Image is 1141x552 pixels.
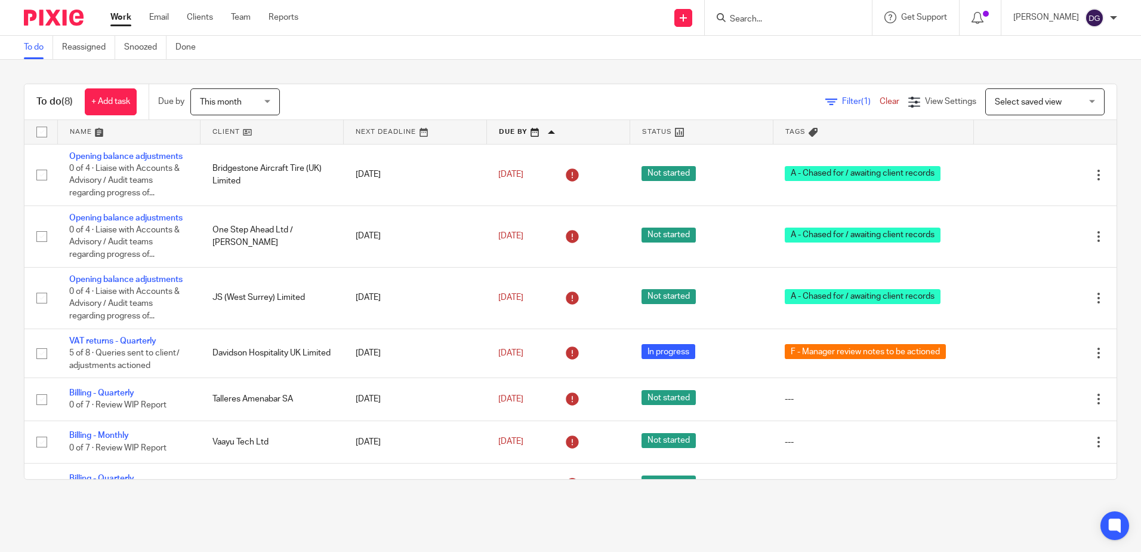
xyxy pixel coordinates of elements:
span: Not started [642,289,696,304]
a: Done [175,36,205,59]
a: Email [149,11,169,23]
span: (1) [861,97,871,106]
td: Tecsider Ltd [201,463,344,505]
span: Not started [642,228,696,243]
span: In progress [642,344,695,359]
a: Opening balance adjustments [69,152,183,161]
span: This month [200,98,242,106]
span: Filter [842,97,880,106]
td: [DATE] [344,206,487,267]
a: Opening balance adjustments [69,214,183,222]
span: [DATE] [498,232,523,240]
td: [DATE] [344,144,487,206]
a: Reassigned [62,36,115,59]
p: Due by [158,96,184,108]
span: Not started [642,476,696,490]
a: To do [24,36,53,59]
span: A - Chased for / awaiting client records [785,228,940,243]
td: [DATE] [344,329,487,378]
h1: To do [36,96,73,108]
td: [DATE] [344,378,487,421]
span: Not started [642,166,696,181]
span: (8) [61,97,73,106]
span: Not started [642,433,696,448]
span: Select saved view [995,98,1062,106]
span: 0 of 4 · Liaise with Accounts & Advisory / Audit teams regarding progress of... [69,287,180,320]
span: 0 of 4 · Liaise with Accounts & Advisory / Audit teams regarding progress of... [69,164,180,197]
span: 0 of 7 · Review WIP Report [69,401,166,409]
a: + Add task [85,88,137,115]
a: Team [231,11,251,23]
span: Not started [642,390,696,405]
div: --- [785,479,961,490]
a: Work [110,11,131,23]
span: A - Chased for / awaiting client records [785,166,940,181]
td: [DATE] [344,267,487,329]
span: 0 of 7 · Review WIP Report [69,444,166,452]
span: [DATE] [498,170,523,179]
p: [PERSON_NAME] [1013,11,1079,23]
span: [DATE] [498,293,523,302]
a: Billing - Quarterly [69,389,134,397]
span: [DATE] [498,349,523,357]
span: A - Chased for / awaiting client records [785,289,940,304]
td: Vaayu Tech Ltd [201,421,344,463]
span: [DATE] [498,395,523,403]
a: Clients [187,11,213,23]
div: --- [785,436,961,448]
span: [DATE] [498,438,523,446]
input: Search [729,14,836,25]
a: Billing - Monthly [69,431,129,440]
a: Clear [880,97,899,106]
span: 5 of 8 · Queries sent to client/ adjustments actioned [69,349,180,370]
img: Pixie [24,10,84,26]
a: Opening balance adjustments [69,275,183,284]
span: View Settings [925,97,976,106]
span: Tags [785,128,806,135]
td: Bridgestone Aircraft Tire (UK) Limited [201,144,344,206]
div: --- [785,393,961,405]
span: Get Support [901,13,947,22]
td: JS (West Surrey) Limited [201,267,344,329]
a: Reports [269,11,298,23]
a: VAT returns - Quarterly [69,337,156,345]
img: svg%3E [1085,8,1104,27]
td: Talleres Amenabar SA [201,378,344,421]
a: Snoozed [124,36,166,59]
span: 0 of 4 · Liaise with Accounts & Advisory / Audit teams regarding progress of... [69,226,180,259]
td: [DATE] [344,421,487,463]
td: Davidson Hospitality UK Limited [201,329,344,378]
a: Billing - Quarterly [69,474,134,483]
td: One Step Ahead Ltd / [PERSON_NAME] [201,206,344,267]
span: F - Manager review notes to be actioned [785,344,946,359]
td: [DATE] [344,463,487,505]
